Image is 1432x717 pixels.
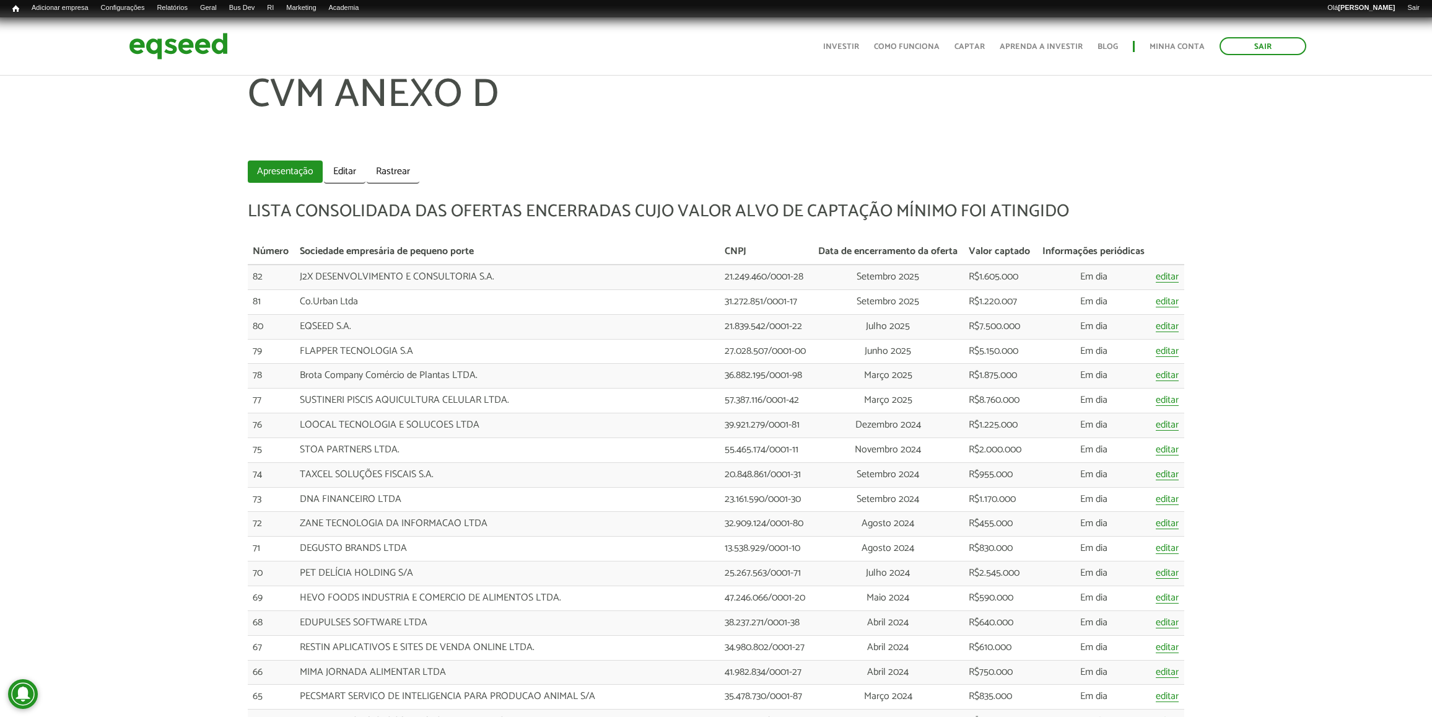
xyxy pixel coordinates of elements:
td: PECSMART SERVICO DE INTELIGENCIA PARA PRODUCAO ANIMAL S/A [295,685,720,710]
td: 39.921.279/0001-81 [720,413,813,438]
a: Editar [324,161,365,183]
a: editar [1156,519,1179,529]
a: Apresentação [248,161,323,183]
td: Brota Company Comércio de Plantas LTDA. [295,364,720,389]
th: Data de encerramento da oferta [812,240,964,265]
td: R$5.150.000 [964,339,1036,364]
td: 27.028.507/0001-00 [720,339,813,364]
td: R$1.875.000 [964,364,1036,389]
td: Em dia [1036,364,1150,389]
td: R$640.000 [964,610,1036,635]
td: MIMA JORNADA ALIMENTAR LTDA [295,660,720,685]
span: Dezembro 2024 [855,416,921,433]
td: 35.478.730/0001-87 [720,685,813,710]
span: Início [12,4,19,13]
td: 36.882.195/0001-98 [720,364,813,389]
td: 66 [248,660,294,685]
td: 73 [248,487,294,512]
td: Em dia [1036,561,1150,586]
td: Co.Urban Ltda [295,289,720,314]
span: Março 2024 [864,688,912,705]
td: Em dia [1036,389,1150,413]
a: editar [1156,593,1179,604]
a: editar [1156,667,1179,678]
span: Setembro 2024 [857,491,919,508]
span: Junho 2025 [865,343,911,359]
a: Captar [954,43,985,51]
td: R$7.500.000 [964,314,1036,339]
span: Setembro 2025 [857,268,919,285]
a: Marketing [280,3,322,13]
a: editar [1156,495,1179,505]
td: Em dia [1036,537,1150,561]
a: Investir [823,43,859,51]
span: Setembro 2025 [857,293,919,310]
td: 41.982.834/0001-27 [720,660,813,685]
a: Relatórios [151,3,193,13]
td: 21.249.460/0001-28 [720,265,813,289]
td: 79 [248,339,294,364]
td: R$1.220.007 [964,289,1036,314]
td: R$590.000 [964,586,1036,611]
a: Aprenda a investir [1000,43,1083,51]
span: Maio 2024 [867,589,909,606]
td: RESTIN APLICATIVOS E SITES DE VENDA ONLINE LTDA. [295,635,720,660]
a: Bus Dev [223,3,261,13]
td: R$1.225.000 [964,413,1036,438]
td: EQSEED S.A. [295,314,720,339]
td: ZANE TECNOLOGIA DA INFORMACAO LTDA [295,512,720,537]
span: Julho 2024 [866,565,910,581]
a: Adicionar empresa [25,3,95,13]
span: Agosto 2024 [862,540,914,556]
td: STOA PARTNERS LTDA. [295,438,720,462]
td: 82 [248,265,294,289]
a: Sair [1220,37,1306,55]
td: 81 [248,289,294,314]
td: 31.272.851/0001-17 [720,289,813,314]
td: 57.387.116/0001-42 [720,389,813,413]
td: 76 [248,413,294,438]
a: editar [1156,692,1179,702]
td: R$750.000 [964,660,1036,685]
td: 78 [248,364,294,389]
span: Abril 2024 [867,664,909,680]
td: R$2.000.000 [964,438,1036,462]
a: Sair [1401,3,1426,13]
td: Em dia [1036,685,1150,710]
td: R$830.000 [964,537,1036,561]
h1: CVM ANEXO D [248,74,1184,154]
td: 68 [248,610,294,635]
th: Número [248,240,294,265]
a: editar [1156,346,1179,357]
a: Início [6,3,25,15]
td: TAXCEL SOLUÇÕES FISCAIS S.A. [295,462,720,487]
td: Em dia [1036,413,1150,438]
td: R$2.545.000 [964,561,1036,586]
td: R$455.000 [964,512,1036,537]
a: editar [1156,272,1179,283]
a: editar [1156,297,1179,307]
a: Olá[PERSON_NAME] [1321,3,1401,13]
span: Agosto 2024 [862,515,914,532]
td: 71 [248,537,294,561]
td: Em dia [1036,265,1150,289]
td: 72 [248,512,294,537]
a: editar [1156,395,1179,406]
h5: LISTA CONSOLIDADA DAS OFERTAS ENCERRADAS CUJO VALOR ALVO DE CAPTAÇÃO MÍNIMO FOI ATINGIDO [248,202,1184,221]
td: 13.538.929/0001-10 [720,537,813,561]
a: editar [1156,643,1179,653]
td: Em dia [1036,438,1150,462]
td: Em dia [1036,289,1150,314]
td: 75 [248,438,294,462]
a: Minha conta [1150,43,1205,51]
td: 74 [248,462,294,487]
a: RI [261,3,280,13]
td: Em dia [1036,512,1150,537]
td: LOOCAL TECNOLOGIA E SOLUCOES LTDA [295,413,720,438]
a: editar [1156,420,1179,431]
td: 77 [248,389,294,413]
td: 21.839.542/0001-22 [720,314,813,339]
td: Em dia [1036,314,1150,339]
td: SUSTINERI PISCIS AQUICULTURA CELULAR LTDA. [295,389,720,413]
td: J2X DESENVOLVIMENTO E CONSULTORIA S.A. [295,265,720,289]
